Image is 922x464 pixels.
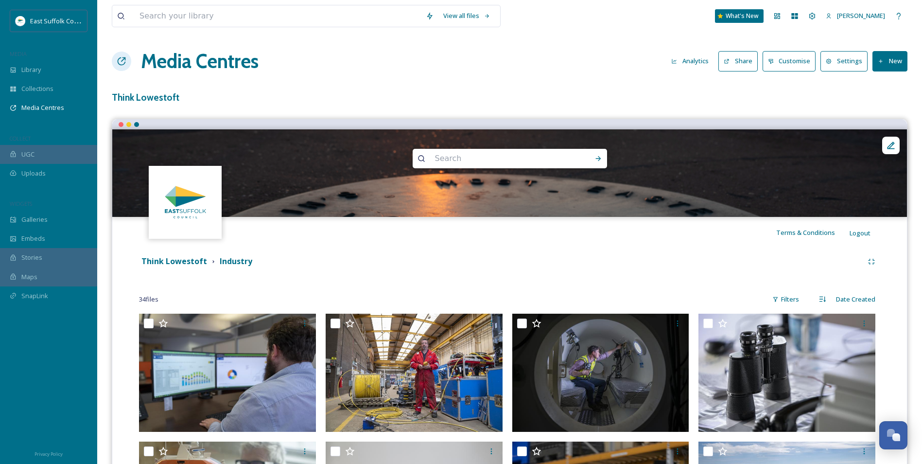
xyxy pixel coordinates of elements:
a: What's New [715,9,764,23]
a: Analytics [666,52,718,71]
a: [PERSON_NAME] [821,6,890,25]
span: Collections [21,84,53,93]
span: East Suffolk Council [30,16,87,25]
button: Customise [763,51,816,71]
strong: Think Lowestoft [141,256,207,267]
span: Logout [850,229,870,237]
span: [PERSON_NAME] [837,11,885,20]
span: Maps [21,272,37,282]
span: Embeds [21,234,45,243]
a: Media Centres [141,47,259,76]
a: Customise [763,51,821,71]
span: Galleries [21,215,48,224]
div: Date Created [831,290,880,309]
span: Stories [21,253,42,262]
div: Filters [767,290,804,309]
button: Open Chat [879,421,907,449]
span: MEDIA [10,50,27,57]
a: Terms & Conditions [776,227,850,238]
span: Privacy Policy [35,451,63,457]
span: Library [21,65,41,74]
a: View all files [438,6,495,25]
strong: Industry [220,256,252,267]
button: Analytics [666,52,713,71]
button: Share [718,51,758,71]
img: SB308098-Think%20Lowestoft.jpg [112,129,907,217]
img: SB307467-Think%20Lowestoft.jpg [512,314,689,432]
span: SnapLink [21,291,48,301]
span: Terms & Conditions [776,228,835,237]
a: Privacy Policy [35,447,63,459]
img: ESC%20Logo.png [16,16,25,26]
input: Search [430,148,563,169]
button: New [872,51,907,71]
span: Uploads [21,169,46,178]
span: 34 file s [139,295,158,304]
img: ESC%20Logo.png [150,167,221,237]
img: SB409240-Think%20Lowestoft.jpg [698,314,875,432]
span: Media Centres [21,103,64,112]
a: Settings [820,51,872,71]
h3: Think Lowestoft [112,90,907,105]
span: WIDGETS [10,200,32,207]
input: Search your library [135,5,421,27]
span: UGC [21,150,35,159]
img: SB307414-Think%20Lowestoft.jpg [326,314,503,432]
button: Settings [820,51,868,71]
span: COLLECT [10,135,31,142]
img: SB307546-Think%20Lowestoft.jpg [139,314,316,432]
